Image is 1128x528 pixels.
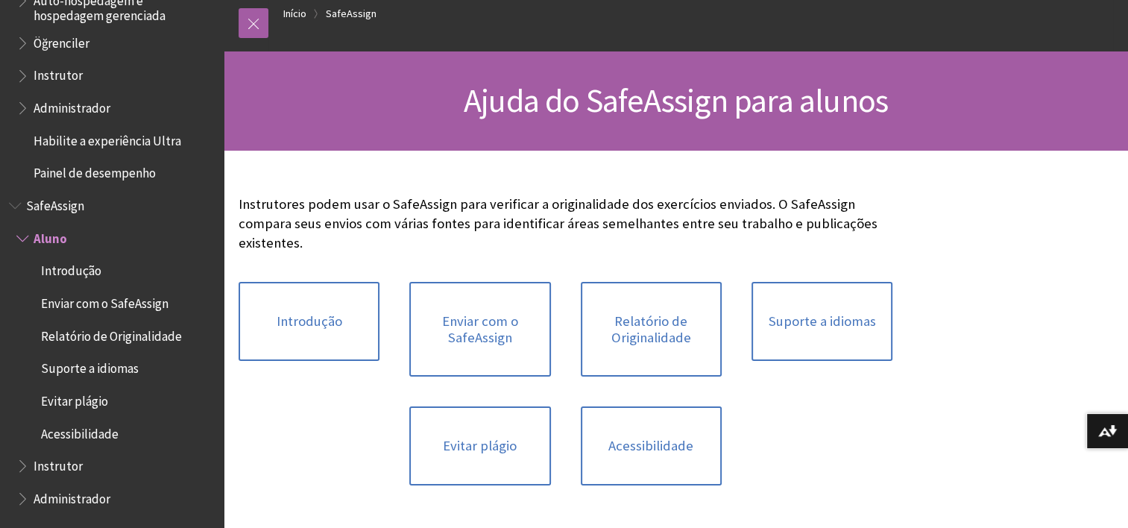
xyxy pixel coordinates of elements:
[283,4,306,23] a: Início
[41,291,168,311] span: Enviar com o SafeAssign
[34,128,181,148] span: Habilite a experiência Ultra
[41,259,101,279] span: Introdução
[34,31,89,51] span: Öğrenciler
[752,282,892,361] a: Suporte a idiomas
[239,282,379,361] a: Introdução
[41,421,119,441] span: Acessibilidade
[34,226,67,246] span: Aluno
[464,80,888,121] span: Ajuda do SafeAssign para alunos
[581,282,722,377] a: Relatório de Originalidade
[239,195,892,254] p: Instrutores podem usar o SafeAssign para verificar a originalidade dos exercícios enviados. O Saf...
[34,63,83,84] span: Instrutor
[409,282,550,377] a: Enviar com o SafeAssign
[409,406,550,485] a: Evitar plágio
[41,324,182,344] span: Relatório de Originalidade
[26,193,84,213] span: SafeAssign
[34,161,156,181] span: Painel de desempenho
[581,406,722,485] a: Acessibilidade
[34,453,83,474] span: Instrutor
[9,193,215,512] nav: Book outline for Blackboard SafeAssign
[41,356,139,377] span: Suporte a idiomas
[326,4,376,23] a: SafeAssign
[41,389,108,409] span: Evitar plágio
[34,95,110,116] span: Administrador
[34,486,110,506] span: Administrador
